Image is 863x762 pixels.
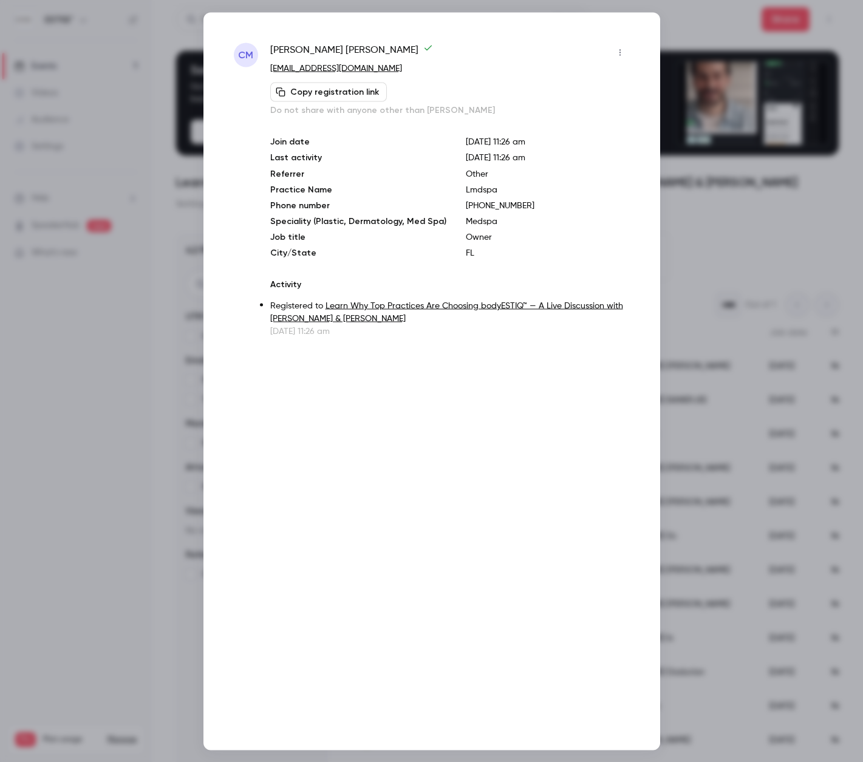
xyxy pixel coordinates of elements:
[466,153,525,162] span: [DATE] 11:26 am
[466,247,630,259] p: FL
[466,215,630,227] p: Medspa
[270,247,446,259] p: City/State
[270,151,446,164] p: Last activity
[466,135,630,148] p: [DATE] 11:26 am
[270,168,446,180] p: Referrer
[270,104,630,116] p: Do not share with anyone other than [PERSON_NAME]
[270,325,630,337] p: [DATE] 11:26 am
[270,82,387,101] button: Copy registration link
[270,278,630,290] p: Activity
[270,301,623,322] a: Learn Why Top Practices Are Choosing bodyESTIQ™ — A Live Discussion with [PERSON_NAME] & [PERSON_...
[270,215,446,227] p: Speciality (Plastic, Dermatology, Med Spa)
[270,299,630,325] p: Registered to
[466,199,630,211] p: [PHONE_NUMBER]
[270,231,446,243] p: Job title
[270,199,446,211] p: Phone number
[466,231,630,243] p: Owner
[238,47,253,62] span: CM
[466,168,630,180] p: Other
[270,183,446,196] p: Practice Name
[466,183,630,196] p: Lmdspa
[270,135,446,148] p: Join date
[270,64,402,72] a: [EMAIL_ADDRESS][DOMAIN_NAME]
[270,43,433,62] span: [PERSON_NAME] [PERSON_NAME]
